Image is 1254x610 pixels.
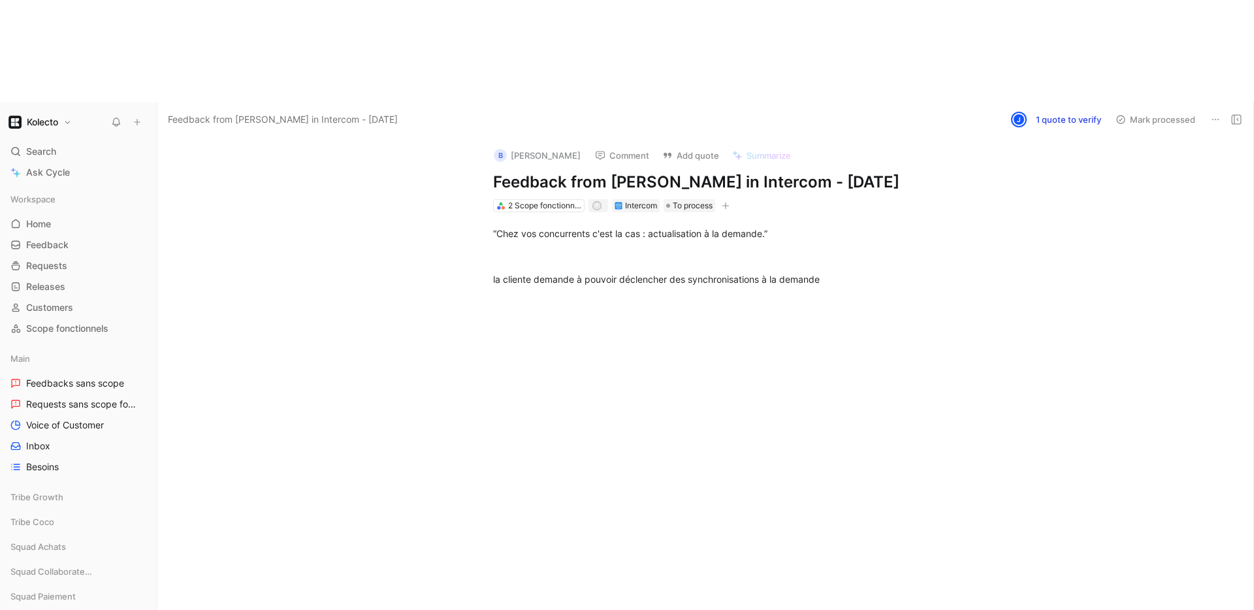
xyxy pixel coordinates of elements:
div: Squad Achats [5,537,152,556]
a: Requests [5,256,152,276]
span: Home [26,217,51,231]
span: Squad Collaborateurs [10,565,97,578]
span: Feedback [26,238,69,251]
a: Customers [5,298,152,317]
div: Tribe Growth [5,487,152,511]
span: Customers [26,301,73,314]
div: Squad Achats [5,537,152,560]
a: Releases [5,277,152,297]
span: Requests sans scope fonctionnel [26,398,136,411]
span: Squad Paiement [10,590,76,603]
div: Squad Paiement [5,586,152,606]
a: Voice of Customer [5,415,152,435]
span: Requests [26,259,67,272]
img: Kolecto [8,116,22,129]
div: Squad Paiement [5,586,152,610]
span: Squad Achats [10,540,66,553]
h1: Kolecto [27,116,58,128]
span: Search [26,144,56,159]
span: Tribe Coco [10,515,54,528]
a: Ask Cycle [5,163,152,182]
span: Feedback from [PERSON_NAME] in Intercom - [DATE] [168,112,398,127]
span: Feedbacks sans scope [26,377,124,390]
a: Feedbacks sans scope [5,374,152,393]
span: Summarize [747,150,791,161]
button: Summarize [726,146,797,165]
div: Search [5,142,152,161]
div: MainFeedbacks sans scopeRequests sans scope fonctionnelVoice of CustomerInboxBesoins [5,349,152,477]
div: “Chez vos concurrents c'est la cas : actualisation à la demande.” [493,227,945,240]
button: 1 quote to verify [1030,110,1107,129]
span: Scope fonctionnels [26,322,108,335]
span: Inbox [26,440,50,453]
div: Main [5,349,152,368]
button: Add quote [656,146,725,165]
div: Tribe Growth [5,487,152,507]
a: Feedback [5,235,152,255]
div: Squad Collaborateurs [5,562,152,585]
a: Inbox [5,436,152,456]
div: Tribe Coco [5,512,152,536]
div: To process [664,199,715,212]
span: To process [673,199,713,212]
button: KolectoKolecto [5,113,75,131]
div: Tribe Coco [5,512,152,532]
button: Mark processed [1110,110,1201,129]
span: Ask Cycle [26,165,70,180]
div: la cliente demande à pouvoir déclencher des synchronisations à la demande [493,272,945,286]
span: Voice of Customer [26,419,104,432]
span: Workspace [10,193,56,206]
div: Workspace [5,189,152,209]
a: Besoins [5,457,152,477]
span: Main [10,352,30,365]
span: Releases [26,280,65,293]
button: Comment [589,146,655,165]
div: p [593,202,600,210]
button: B[PERSON_NAME] [488,146,587,165]
div: Intercom [625,199,657,212]
div: B [494,149,507,162]
div: 2 Scope fonctionnels [508,199,581,212]
div: Squad Collaborateurs [5,562,152,581]
a: Scope fonctionnels [5,319,152,338]
a: Home [5,214,152,234]
a: Requests sans scope fonctionnel [5,394,152,414]
span: Tribe Growth [10,490,63,504]
h1: Feedback from [PERSON_NAME] in Intercom - [DATE] [493,172,945,193]
span: Besoins [26,460,59,474]
div: J [1012,113,1025,126]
